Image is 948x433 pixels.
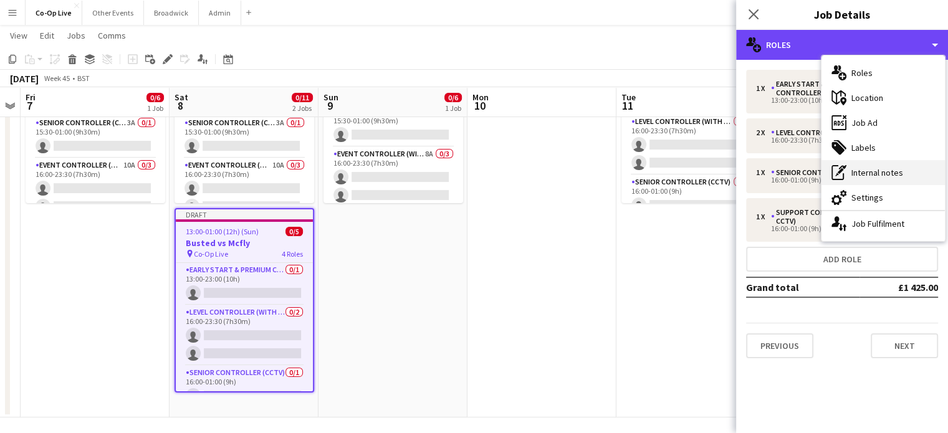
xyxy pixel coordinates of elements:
[621,175,761,217] app-card-role: Senior Controller (CCTV)0/116:00-01:00 (9h)
[736,30,948,60] div: Roles
[471,98,489,113] span: 10
[175,116,314,158] app-card-role: Senior Controller (CCTV)3A0/115:30-01:00 (9h30m)
[147,103,163,113] div: 1 Job
[445,103,461,113] div: 1 Job
[821,135,945,160] div: Labels
[472,92,489,103] span: Mon
[176,209,313,219] div: Draft
[771,168,876,177] div: Senior Controller (CCTV)
[756,84,771,93] div: 1 x
[771,80,890,97] div: Early Start & Premium Controller (with CCTV)
[821,60,945,85] div: Roles
[173,98,188,113] span: 8
[620,98,636,113] span: 11
[821,85,945,110] div: Location
[621,92,636,103] span: Tue
[756,97,915,103] div: 13:00-23:00 (10h)
[77,74,90,83] div: BST
[292,103,312,113] div: 2 Jobs
[323,105,463,147] app-card-role: Senior Controller (CCTV)3A0/115:30-01:00 (9h30m)
[176,366,313,408] app-card-role: Senior Controller (CCTV)0/116:00-01:00 (9h)
[859,277,938,297] td: £1 425.00
[146,93,164,102] span: 0/6
[322,98,338,113] span: 9
[82,1,144,25] button: Other Events
[821,185,945,210] div: Settings
[282,249,303,259] span: 4 Roles
[323,147,463,226] app-card-role: Event Controller (with CCTV)8A0/316:00-23:30 (7h30m)
[444,93,462,102] span: 0/6
[176,305,313,366] app-card-role: Level Controller (with CCTV)0/216:00-23:30 (7h30m)
[736,6,948,22] h3: Job Details
[756,177,915,183] div: 16:00-01:00 (9h)
[175,208,314,393] app-job-card: Draft13:00-01:00 (12h) (Sun)0/5Busted vs Mcfly Co-Op Live4 RolesEarly Start & Premium Controller ...
[756,212,771,221] div: 1 x
[821,211,945,236] div: Job Fulfilment
[10,72,39,85] div: [DATE]
[621,115,761,175] app-card-role: Level Controller (with CCTV)0/216:00-23:30 (7h30m)
[26,116,165,158] app-card-role: Senior Controller (CCTV)3A0/115:30-01:00 (9h30m)
[194,249,228,259] span: Co-Op Live
[93,27,131,44] a: Comms
[40,30,54,41] span: Edit
[756,137,915,143] div: 16:00-23:30 (7h30m)
[756,168,771,177] div: 1 x
[26,1,82,25] button: Co-Op Live
[175,92,188,103] span: Sat
[62,27,90,44] a: Jobs
[871,333,938,358] button: Next
[323,92,338,103] span: Sun
[821,160,945,185] div: Internal notes
[771,128,889,137] div: Level Controller (with CCTV)
[175,158,314,237] app-card-role: Event Controller (with CCTV)10A0/316:00-23:30 (7h30m)
[756,226,915,232] div: 16:00-01:00 (9h)
[10,30,27,41] span: View
[98,30,126,41] span: Comms
[746,277,859,297] td: Grand total
[199,1,241,25] button: Admin
[5,27,32,44] a: View
[26,92,36,103] span: Fri
[285,227,303,236] span: 0/5
[756,128,771,137] div: 2 x
[24,98,36,113] span: 7
[67,30,85,41] span: Jobs
[35,27,59,44] a: Edit
[771,208,890,226] div: Support Controller (with CCTV)
[144,1,199,25] button: Broadwick
[186,227,259,236] span: 13:00-01:00 (12h) (Sun)
[821,110,945,135] div: Job Ad
[26,158,165,237] app-card-role: Event Controller (with CCTV)10A0/316:00-23:30 (7h30m)
[176,237,313,249] h3: Busted vs Mcfly
[746,247,938,272] button: Add role
[292,93,313,102] span: 0/11
[41,74,72,83] span: Week 45
[746,333,813,358] button: Previous
[176,263,313,305] app-card-role: Early Start & Premium Controller (with CCTV)0/113:00-23:00 (10h)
